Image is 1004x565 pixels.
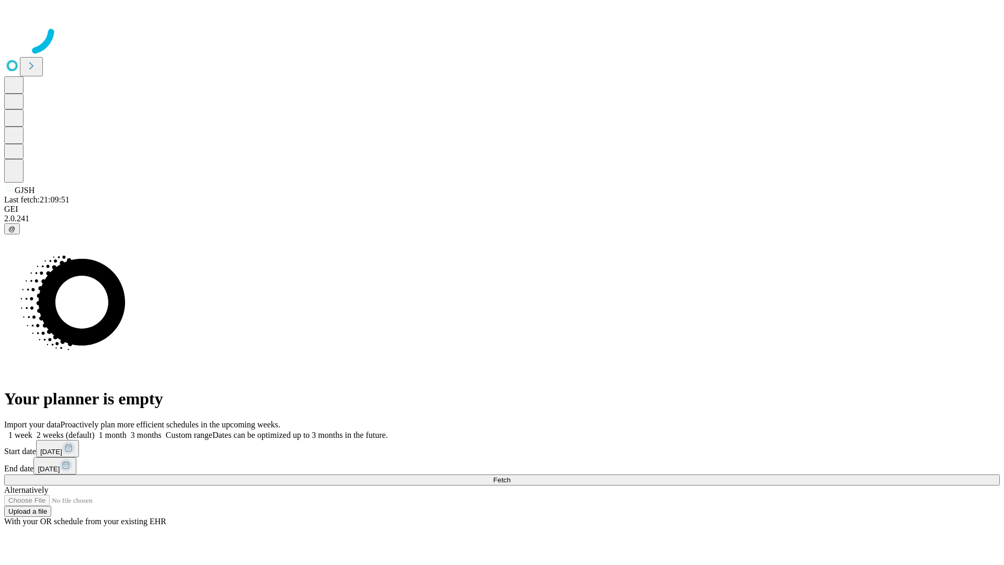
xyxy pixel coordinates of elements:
[493,476,510,484] span: Fetch
[4,223,20,234] button: @
[36,440,79,457] button: [DATE]
[4,205,1000,214] div: GEI
[8,225,16,233] span: @
[8,431,32,439] span: 1 week
[37,431,95,439] span: 2 weeks (default)
[38,465,60,473] span: [DATE]
[4,389,1000,409] h1: Your planner is empty
[4,517,166,526] span: With your OR schedule from your existing EHR
[212,431,387,439] span: Dates can be optimized up to 3 months in the future.
[4,474,1000,485] button: Fetch
[4,420,61,429] span: Import your data
[99,431,127,439] span: 1 month
[131,431,162,439] span: 3 months
[33,457,76,474] button: [DATE]
[4,506,51,517] button: Upload a file
[4,214,1000,223] div: 2.0.241
[4,457,1000,474] div: End date
[4,195,70,204] span: Last fetch: 21:09:51
[15,186,35,195] span: GJSH
[4,440,1000,457] div: Start date
[40,448,62,456] span: [DATE]
[61,420,280,429] span: Proactively plan more efficient schedules in the upcoming weeks.
[166,431,212,439] span: Custom range
[4,485,48,494] span: Alternatively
